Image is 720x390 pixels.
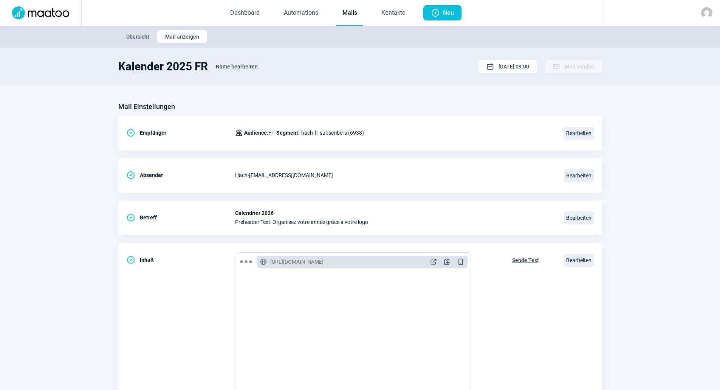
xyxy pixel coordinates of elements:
[564,169,594,182] span: Bearbeiten
[244,128,273,137] span: Fr
[157,30,207,43] button: Mail anzeigen
[564,211,594,224] span: Bearbeiten
[565,61,594,73] span: Mail senden
[118,60,208,73] h1: Kalender 2025 FR
[336,1,363,26] a: Mails
[545,60,602,73] button: Mail senden
[512,254,539,266] span: Sende Test
[208,60,266,73] button: Name bearbeiten
[126,31,149,43] span: Übersicht
[224,1,266,26] a: Dashboard
[504,252,547,267] button: Sende Test
[126,168,235,183] div: Absender
[564,127,594,140] span: Bearbeiten
[278,1,324,26] a: Automations
[216,61,258,73] span: Name bearbeiten
[443,5,454,20] span: Neu
[126,210,235,225] div: Betreff
[118,101,175,113] h3: Mail Einstellungen
[235,219,555,225] span: Preheader Text: Organisez votre année grâce à votre logo
[276,128,300,137] span: Segment:
[244,130,268,136] span: Audience:
[270,258,324,266] span: [URL][DOMAIN_NAME]
[8,6,74,19] img: Logo
[564,254,594,267] span: Bearbeiten
[375,1,411,26] a: Kontakte
[165,31,199,43] span: Mail anzeigen
[235,168,555,183] div: Hach - [EMAIL_ADDRESS][DOMAIN_NAME]
[118,30,157,43] button: Übersicht
[235,210,555,216] span: Calendrier 2026
[126,125,235,140] div: Empfänger
[499,61,529,73] span: [DATE] 09:00
[235,125,364,140] div: hach-fr-subscribers (6938)
[478,60,537,73] button: [DATE] 09:00
[126,252,235,267] div: Inhalt
[701,7,712,19] img: avatar
[423,5,461,20] button: Neu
